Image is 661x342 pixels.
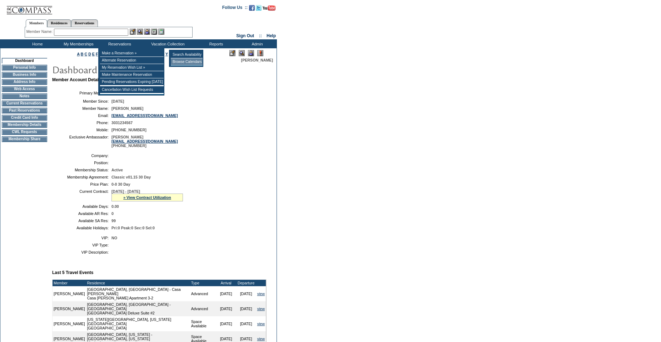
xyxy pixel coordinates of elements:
[2,129,47,135] td: CWL Requests
[53,301,86,316] td: [PERSON_NAME]
[55,106,109,111] td: Member Name:
[236,286,256,301] td: [DATE]
[53,280,86,286] td: Member
[158,29,164,35] img: b_calculator.gif
[26,29,54,35] div: Member Name:
[236,39,277,48] td: Admin
[26,19,48,27] a: Members
[236,316,256,331] td: [DATE]
[222,4,248,13] td: Follow Us ::
[263,7,275,11] a: Subscribe to our YouTube Channel
[216,280,236,286] td: Arrival
[55,226,109,230] td: Available Holidays:
[2,93,47,99] td: Notes
[55,175,109,179] td: Membership Agreement:
[263,5,275,11] img: Subscribe to our YouTube Channel
[111,182,130,186] span: 0-0 30 Day
[190,280,216,286] td: Type
[151,29,157,35] img: Reservations
[2,65,47,70] td: Personal Info
[236,33,254,38] a: Sign Out
[236,301,256,316] td: [DATE]
[2,115,47,121] td: Credit Card Info
[267,33,276,38] a: Help
[55,89,109,96] td: Primary Member:
[249,5,255,11] img: Become our fan on Facebook
[100,64,164,71] td: My Reservation Wish List »
[84,52,87,56] a: C
[2,72,47,78] td: Business Info
[55,128,109,132] td: Mobile:
[100,50,164,57] td: Make a Reservation »
[16,39,57,48] td: Home
[248,50,254,56] img: Impersonate
[2,122,47,128] td: Membership Details
[229,50,235,56] img: Edit Mode
[111,204,119,209] span: 0.00
[52,62,195,77] img: pgTtlDashboard.gif
[190,301,216,316] td: Advanced
[55,211,109,216] td: Available AR Res:
[190,286,216,301] td: Advanced
[111,139,178,143] a: [EMAIL_ADDRESS][DOMAIN_NAME]
[98,39,139,48] td: Reservations
[190,316,216,331] td: Space Available
[257,50,263,56] img: Log Concern/Member Elevation
[100,86,164,93] td: Cancellation Wish List Requests
[2,86,47,92] td: Web Access
[165,52,168,56] a: Y
[52,270,93,275] b: Last 5 Travel Events
[55,219,109,223] td: Available SA Res:
[47,19,71,27] a: Residences
[55,113,109,118] td: Email:
[92,52,95,56] a: E
[257,322,265,326] a: view
[88,52,91,56] a: D
[111,226,155,230] span: Pri:0 Peak:0 Sec:0 Sel:0
[139,39,195,48] td: Vacation Collection
[2,136,47,142] td: Membership Share
[86,316,190,331] td: [US_STATE][GEOGRAPHIC_DATA], [US_STATE][GEOGRAPHIC_DATA] [GEOGRAPHIC_DATA]
[256,7,262,11] a: Follow us on Twitter
[241,58,273,62] span: [PERSON_NAME]
[55,161,109,165] td: Position:
[257,292,265,296] a: view
[257,337,265,341] a: view
[55,168,109,172] td: Membership Status:
[77,52,80,56] a: A
[55,99,109,103] td: Member Since:
[111,113,178,118] a: [EMAIL_ADDRESS][DOMAIN_NAME]
[195,39,236,48] td: Reports
[86,301,190,316] td: [GEOGRAPHIC_DATA], [GEOGRAPHIC_DATA] - [GEOGRAPHIC_DATA] [GEOGRAPHIC_DATA] Deluxe Suite #2
[216,286,236,301] td: [DATE]
[239,50,245,56] img: View Mode
[111,219,116,223] span: 99
[2,101,47,106] td: Current Reservations
[53,316,86,331] td: [PERSON_NAME]
[71,19,98,27] a: Reservations
[216,316,236,331] td: [DATE]
[55,189,109,201] td: Current Contract:
[53,286,86,301] td: [PERSON_NAME]
[111,236,117,240] span: NO
[111,189,140,194] span: [DATE] - [DATE]
[111,128,146,132] span: [PHONE_NUMBER]
[111,168,123,172] span: Active
[96,52,98,56] a: F
[81,52,84,56] a: B
[111,106,143,111] span: [PERSON_NAME]
[100,78,164,85] td: Pending Reservations Expiring [DATE]
[55,204,109,209] td: Available Days:
[111,135,178,148] span: [PERSON_NAME] [PHONE_NUMBER]
[111,175,151,179] span: Classic v01.15 30 Day
[55,250,109,254] td: VIP Description:
[111,121,133,125] span: 3031234567
[257,307,265,311] a: view
[57,39,98,48] td: My Memberships
[144,29,150,35] img: Impersonate
[52,77,102,82] b: Member Account Details
[171,51,203,58] td: Search Availability
[2,79,47,85] td: Address Info
[236,280,256,286] td: Departure
[55,243,109,247] td: VIP Type:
